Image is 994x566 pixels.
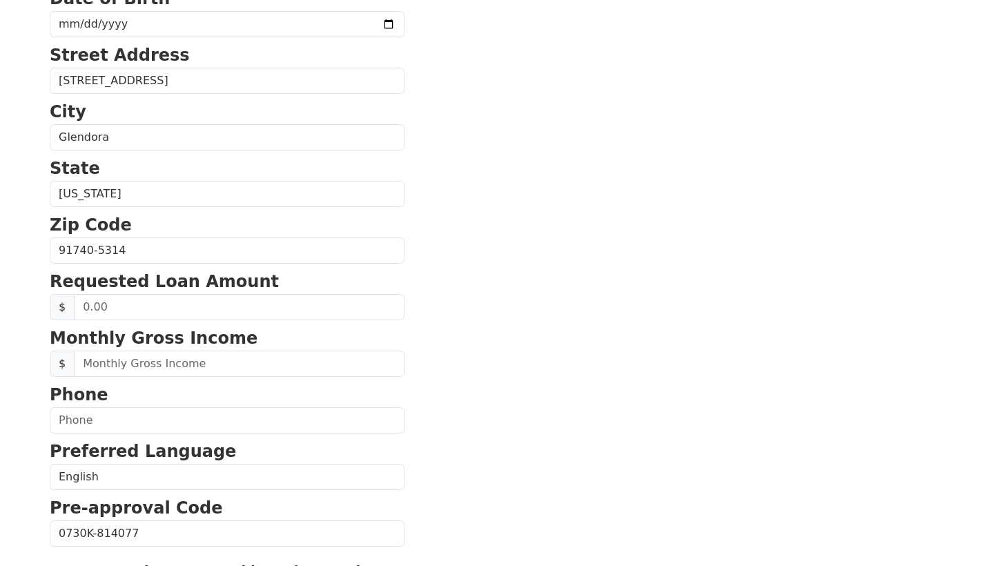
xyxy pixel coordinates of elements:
[50,520,405,547] input: Pre-approval Code
[50,102,86,121] strong: City
[50,124,405,150] input: City
[50,442,236,461] strong: Preferred Language
[74,294,405,320] input: 0.00
[50,215,132,235] strong: Zip Code
[50,326,405,351] p: Monthly Gross Income
[50,498,223,518] strong: Pre-approval Code
[50,237,405,264] input: Zip Code
[50,272,279,291] strong: Requested Loan Amount
[50,351,75,377] span: $
[50,294,75,320] span: $
[50,385,108,404] strong: Phone
[50,159,100,178] strong: State
[74,351,405,377] input: Monthly Gross Income
[50,46,190,65] strong: Street Address
[50,407,405,433] input: Phone
[50,68,405,94] input: Street Address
